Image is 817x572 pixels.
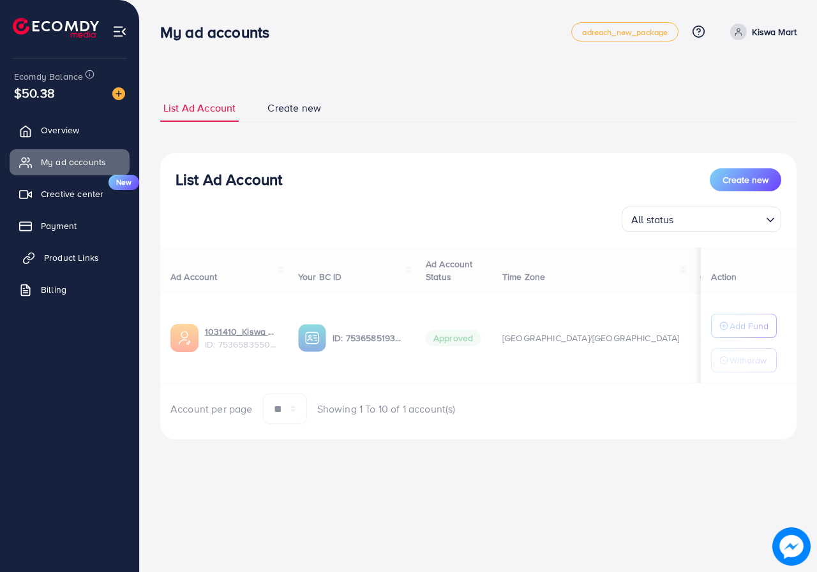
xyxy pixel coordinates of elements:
span: $50.38 [14,84,55,102]
span: Create new [723,173,768,186]
img: logo [13,18,99,38]
a: Payment [10,213,130,238]
span: Create new [267,101,321,115]
a: Overview [10,117,130,143]
a: Product Links [10,245,130,270]
span: New [109,175,139,190]
span: adreach_new_package [582,28,668,36]
div: Search for option [622,207,781,232]
h3: List Ad Account [176,170,282,189]
a: My ad accounts [10,149,130,175]
img: image [112,87,125,100]
h3: My ad accounts [160,23,280,41]
span: Overview [41,124,79,136]
a: adreach_new_package [571,22,678,41]
span: Billing [41,283,66,296]
span: List Ad Account [163,101,236,115]
span: Ecomdy Balance [14,70,83,83]
input: Search for option [678,208,761,229]
span: Creative center [41,187,103,200]
a: Kiswa Mart [725,24,797,40]
button: Create new [710,168,781,191]
a: Billing [10,277,130,302]
img: image [772,527,811,566]
span: All status [629,210,677,229]
img: menu [112,24,127,39]
span: Payment [41,219,77,232]
p: Kiswa Mart [752,24,797,40]
a: Creative centerNew [10,181,130,207]
span: Product Links [44,251,99,264]
span: My ad accounts [41,156,106,168]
